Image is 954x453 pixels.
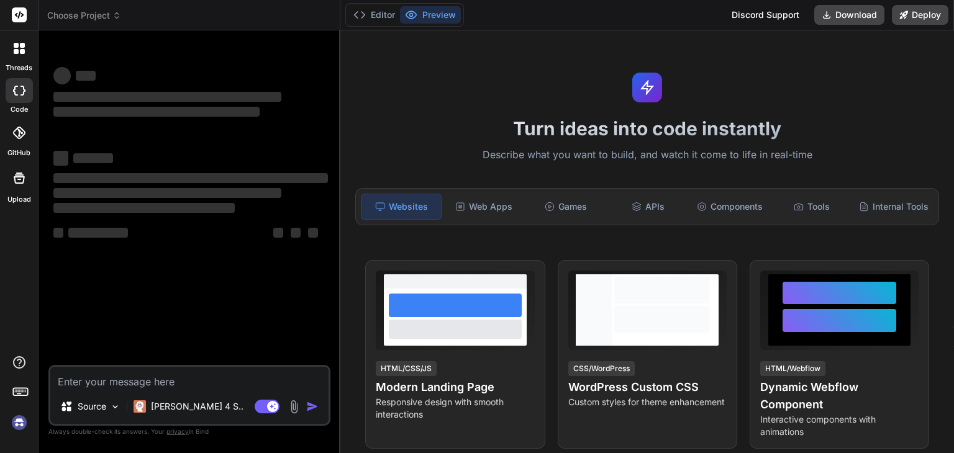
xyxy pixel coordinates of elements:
div: Websites [361,194,442,220]
p: Custom styles for theme enhancement [568,396,727,408]
span: ‌ [53,107,260,117]
span: ‌ [291,228,301,238]
h4: Modern Landing Page [376,379,534,396]
img: Claude 4 Sonnet [134,400,146,413]
h4: WordPress Custom CSS [568,379,727,396]
img: icon [306,400,319,413]
img: signin [9,412,30,433]
p: [PERSON_NAME] 4 S.. [151,400,243,413]
span: Choose Project [47,9,121,22]
span: ‌ [53,67,71,84]
p: Describe what you want to build, and watch it come to life in real-time [348,147,947,163]
h4: Dynamic Webflow Component [760,379,919,413]
div: HTML/Webflow [760,361,825,376]
span: ‌ [73,153,113,163]
span: ‌ [53,188,281,198]
div: Web Apps [444,194,524,220]
button: Editor [348,6,400,24]
h1: Turn ideas into code instantly [348,117,947,140]
button: Download [814,5,884,25]
div: Internal Tools [854,194,934,220]
p: Always double-check its answers. Your in Bind [48,426,330,437]
p: Responsive design with smooth interactions [376,396,534,421]
label: code [11,104,28,115]
span: ‌ [273,228,283,238]
label: GitHub [7,148,30,158]
button: Deploy [892,5,948,25]
img: attachment [287,400,301,414]
span: ‌ [53,228,63,238]
button: Preview [400,6,461,24]
span: ‌ [76,71,96,81]
span: ‌ [53,92,281,102]
p: Interactive components with animations [760,413,919,438]
p: Source [78,400,106,413]
span: ‌ [53,151,68,166]
span: ‌ [308,228,318,238]
div: Discord Support [724,5,807,25]
img: Pick Models [110,401,120,412]
div: HTML/CSS/JS [376,361,437,376]
div: Tools [772,194,852,220]
div: Games [526,194,606,220]
div: APIs [608,194,688,220]
label: threads [6,63,32,73]
span: privacy [166,428,189,435]
span: ‌ [53,203,235,213]
span: ‌ [68,228,128,238]
label: Upload [7,194,31,205]
span: ‌ [53,173,328,183]
div: CSS/WordPress [568,361,635,376]
div: Components [690,194,770,220]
